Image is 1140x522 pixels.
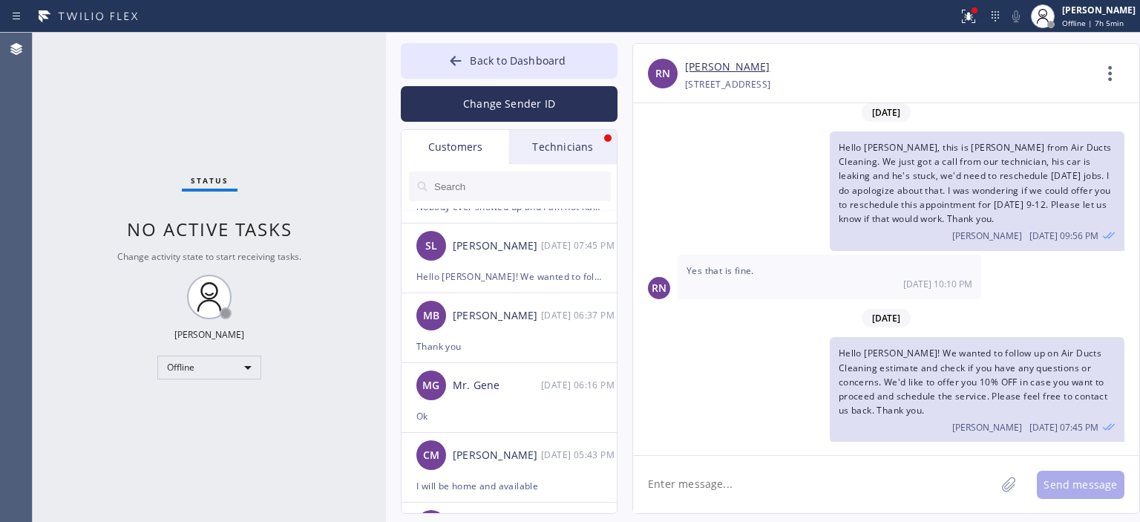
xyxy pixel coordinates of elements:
[423,447,439,464] span: CM
[416,408,602,425] div: Ok
[174,328,244,341] div: [PERSON_NAME]
[839,347,1107,417] span: Hello [PERSON_NAME]! We wanted to follow up on Air Ducts Cleaning estimate and check if you have ...
[830,131,1124,251] div: 08/27/2025 9:56 AM
[416,477,602,495] div: I will be home and available
[433,172,611,201] input: Search
[416,268,602,285] div: Hello [PERSON_NAME]! We wanted to follow up on Air Ducts Cleaning estimate and check if you have ...
[470,53,566,68] span: Back to Dashboard
[1062,18,1124,28] span: Offline | 7h 5min
[685,59,770,76] a: [PERSON_NAME]
[191,175,229,186] span: Status
[685,76,770,93] div: [STREET_ADDRESS]
[541,307,618,324] div: 09/05/2025 9:37 AM
[117,250,301,263] span: Change activity state to start receiving tasks.
[678,255,981,299] div: 08/27/2025 9:10 AM
[401,86,617,122] button: Change Sender ID
[952,421,1022,434] span: [PERSON_NAME]
[652,280,666,297] span: RN
[423,307,439,324] span: MB
[1037,471,1124,499] button: Send message
[422,377,439,394] span: MG
[541,376,618,394] div: 09/05/2025 9:16 AM
[401,43,617,79] button: Back to Dashboard
[157,356,261,379] div: Offline
[1029,229,1098,242] span: [DATE] 09:56 PM
[509,130,617,164] div: Technicians
[127,217,292,241] span: No active tasks
[952,229,1022,242] span: [PERSON_NAME]
[903,278,972,290] span: [DATE] 10:10 PM
[1029,421,1098,434] span: [DATE] 07:45 PM
[862,309,911,327] span: [DATE]
[862,103,911,122] span: [DATE]
[1062,4,1136,16] div: [PERSON_NAME]
[453,447,541,464] div: [PERSON_NAME]
[541,446,618,463] div: 09/05/2025 9:43 AM
[1006,6,1026,27] button: Mute
[839,141,1112,225] span: Hello [PERSON_NAME], this is [PERSON_NAME] from Air Ducts Cleaning. We just got a call from our t...
[453,377,541,394] div: Mr. Gene
[655,65,670,82] span: RN
[425,238,437,255] span: SL
[453,238,541,255] div: [PERSON_NAME]
[453,307,541,324] div: [PERSON_NAME]
[402,130,509,164] div: Customers
[830,337,1124,443] div: 09/05/2025 9:45 AM
[541,237,618,254] div: 09/05/2025 9:45 AM
[687,264,754,277] span: Yes that is fine.
[416,338,602,355] div: Thank you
